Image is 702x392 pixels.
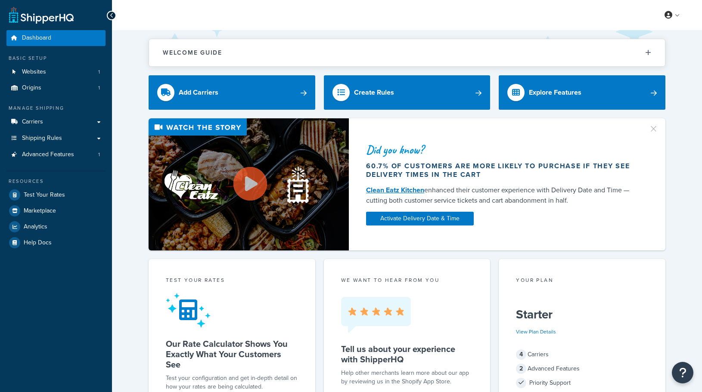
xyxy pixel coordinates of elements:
[6,55,106,62] div: Basic Setup
[22,151,74,158] span: Advanced Features
[24,239,52,247] span: Help Docs
[529,86,581,99] div: Explore Features
[98,68,100,76] span: 1
[516,377,648,389] div: Priority Support
[6,147,106,163] a: Advanced Features1
[166,374,298,391] div: Test your configuration and get in-depth detail on how your rates are being calculated.
[22,135,62,142] span: Shipping Rules
[516,276,648,286] div: Your Plan
[341,344,473,364] h5: Tell us about your experience with ShipperHQ
[6,219,106,235] a: Analytics
[366,185,638,206] div: enhanced their customer experience with Delivery Date and Time — cutting both customer service ti...
[324,75,491,110] a: Create Rules
[6,203,106,219] a: Marketplace
[6,114,106,130] a: Carriers
[366,212,474,225] a: Activate Delivery Date & Time
[6,187,106,203] a: Test Your Rates
[354,86,394,99] div: Create Rules
[149,75,315,110] a: Add Carriers
[6,80,106,96] li: Origins
[6,80,106,96] a: Origins1
[98,151,100,158] span: 1
[6,64,106,80] li: Websites
[149,118,349,250] img: Video thumbnail
[98,84,100,92] span: 1
[166,339,298,370] h5: Our Rate Calculator Shows You Exactly What Your Customers See
[22,118,43,126] span: Carriers
[6,147,106,163] li: Advanced Features
[341,276,473,284] p: we want to hear from you
[516,349,526,360] span: 4
[179,86,218,99] div: Add Carriers
[163,49,222,56] h2: Welcome Guide
[166,276,298,286] div: Test your rates
[366,185,424,195] a: Clean Eatz Kitchen
[6,64,106,80] a: Websites1
[366,162,638,179] div: 60.7% of customers are more likely to purchase if they see delivery times in the cart
[516,364,526,374] span: 2
[22,34,51,42] span: Dashboard
[6,178,106,185] div: Resources
[366,144,638,156] div: Did you know?
[6,30,106,46] a: Dashboard
[516,363,648,375] div: Advanced Features
[6,105,106,112] div: Manage Shipping
[341,369,473,386] p: Help other merchants learn more about our app by reviewing us in the Shopify App Store.
[499,75,665,110] a: Explore Features
[672,362,693,383] button: Open Resource Center
[24,191,65,199] span: Test Your Rates
[24,223,47,231] span: Analytics
[149,39,665,66] button: Welcome Guide
[22,68,46,76] span: Websites
[516,349,648,361] div: Carriers
[516,328,556,336] a: View Plan Details
[516,308,648,321] h5: Starter
[6,235,106,250] a: Help Docs
[6,130,106,146] a: Shipping Rules
[24,207,56,215] span: Marketplace
[22,84,41,92] span: Origins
